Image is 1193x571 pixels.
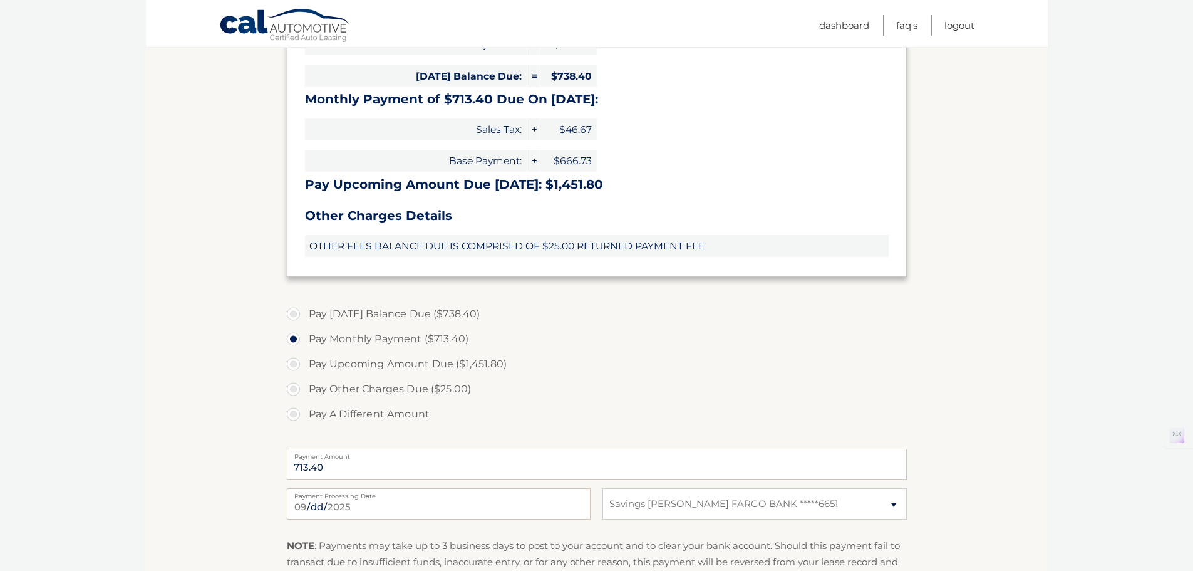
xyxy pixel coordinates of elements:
[305,118,527,140] span: Sales Tax:
[287,352,907,377] label: Pay Upcoming Amount Due ($1,451.80)
[527,65,540,87] span: =
[305,235,889,257] span: OTHER FEES BALANCE DUE IS COMPRISED OF $25.00 RETURNED PAYMENT FEE
[305,92,889,107] h3: Monthly Payment of $713.40 Due On [DATE]:
[540,150,597,172] span: $666.73
[287,377,907,402] label: Pay Other Charges Due ($25.00)
[819,15,869,36] a: Dashboard
[287,449,907,459] label: Payment Amount
[219,8,351,45] a: Cal Automotive
[305,150,527,172] span: Base Payment:
[305,208,889,224] h3: Other Charges Details
[527,118,540,140] span: +
[287,488,591,520] input: Payment Date
[305,177,889,192] h3: Pay Upcoming Amount Due [DATE]: $1,451.80
[287,449,907,480] input: Payment Amount
[305,65,527,87] span: [DATE] Balance Due:
[540,118,597,140] span: $46.67
[944,15,974,36] a: Logout
[287,540,314,552] strong: NOTE
[287,327,907,352] label: Pay Monthly Payment ($713.40)
[527,150,540,172] span: +
[896,15,917,36] a: FAQ's
[287,488,591,498] label: Payment Processing Date
[287,402,907,427] label: Pay A Different Amount
[540,65,597,87] span: $738.40
[287,301,907,327] label: Pay [DATE] Balance Due ($738.40)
